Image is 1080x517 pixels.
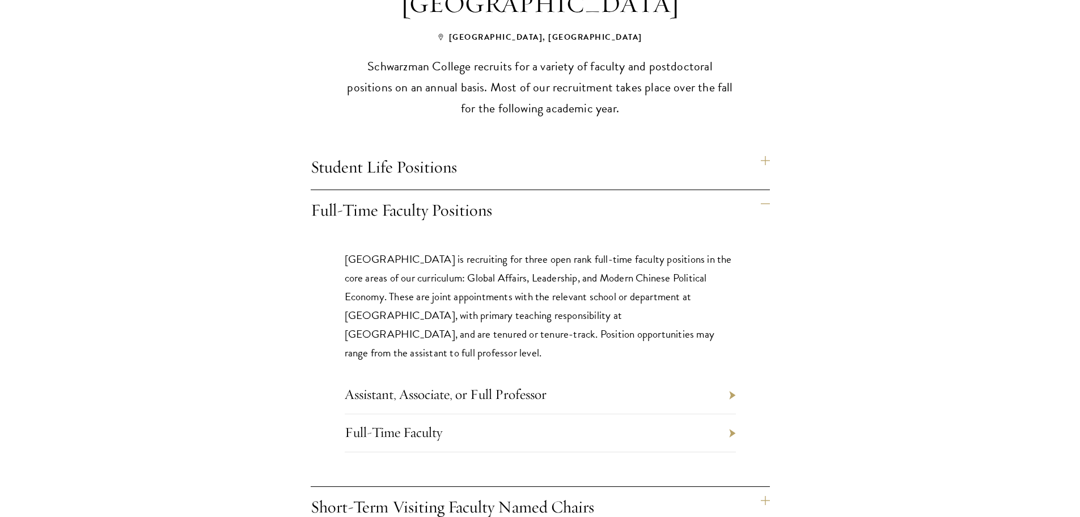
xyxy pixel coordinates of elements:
[345,56,736,119] p: Schwarzman College recruits for a variety of faculty and postdoctoral positions on an annual basi...
[345,250,736,362] p: [GEOGRAPHIC_DATA] is recruiting for three open rank full-time faculty positions in the core areas...
[311,147,770,190] h4: Student Life Positions
[345,423,442,441] a: Full-Time Faculty
[345,385,547,403] a: Assistant, Associate, or Full Professor
[311,190,770,233] h4: Full-Time Faculty Positions
[438,31,642,43] span: [GEOGRAPHIC_DATA], [GEOGRAPHIC_DATA]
